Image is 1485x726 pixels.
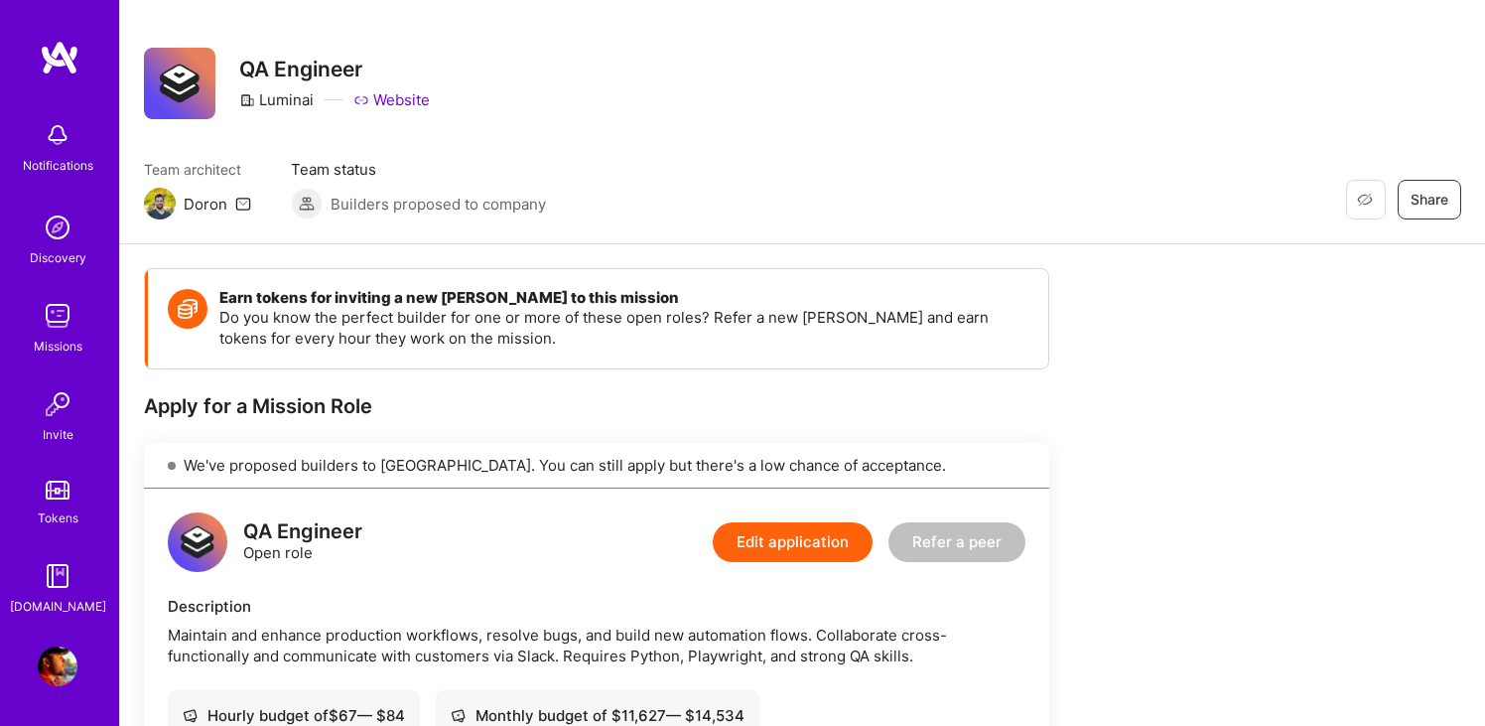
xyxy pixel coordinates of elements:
div: Luminai [239,89,314,110]
div: Invite [43,424,73,445]
i: icon Cash [183,708,198,723]
div: Open role [243,521,362,563]
img: Token icon [168,289,207,329]
div: Notifications [23,155,93,176]
p: Do you know the perfect builder for one or more of these open roles? Refer a new [PERSON_NAME] an... [219,307,1028,349]
button: Edit application [713,522,873,562]
div: Missions [34,336,82,357]
img: logo [40,40,79,75]
img: discovery [38,208,77,247]
a: User Avatar [33,647,82,686]
span: Builders proposed to company [331,194,546,215]
img: teamwork [38,296,77,336]
img: bell [38,115,77,155]
div: Description [168,596,1025,617]
img: Company Logo [144,48,215,119]
button: Refer a peer [888,522,1025,562]
i: icon Cash [451,708,466,723]
span: Team architect [144,159,251,180]
a: Website [353,89,430,110]
div: QA Engineer [243,521,362,542]
img: Builders proposed to company [291,188,323,219]
span: Share [1411,190,1448,210]
div: Doron [184,194,227,215]
div: Apply for a Mission Role [144,393,1049,419]
div: Hourly budget of $ 67 — $ 84 [183,705,405,726]
div: We've proposed builders to [GEOGRAPHIC_DATA]. You can still apply but there's a low chance of acc... [144,443,1049,489]
div: Tokens [38,508,78,528]
div: Monthly budget of $ 11,627 — $ 14,534 [451,705,744,726]
div: Maintain and enhance production workflows, resolve bugs, and build new automation flows. Collabor... [168,625,1025,666]
button: Share [1398,180,1461,219]
i: icon Mail [235,196,251,212]
i: icon EyeClosed [1357,192,1373,208]
img: logo [168,512,227,572]
h4: Earn tokens for inviting a new [PERSON_NAME] to this mission [219,289,1028,307]
img: Team Architect [144,188,176,219]
img: Invite [38,384,77,424]
div: [DOMAIN_NAME] [10,596,106,617]
img: guide book [38,556,77,596]
div: Discovery [30,247,86,268]
i: icon CompanyGray [239,92,255,108]
img: tokens [46,481,69,500]
span: Team status [291,159,546,180]
h3: QA Engineer [239,57,430,81]
img: User Avatar [38,647,77,686]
